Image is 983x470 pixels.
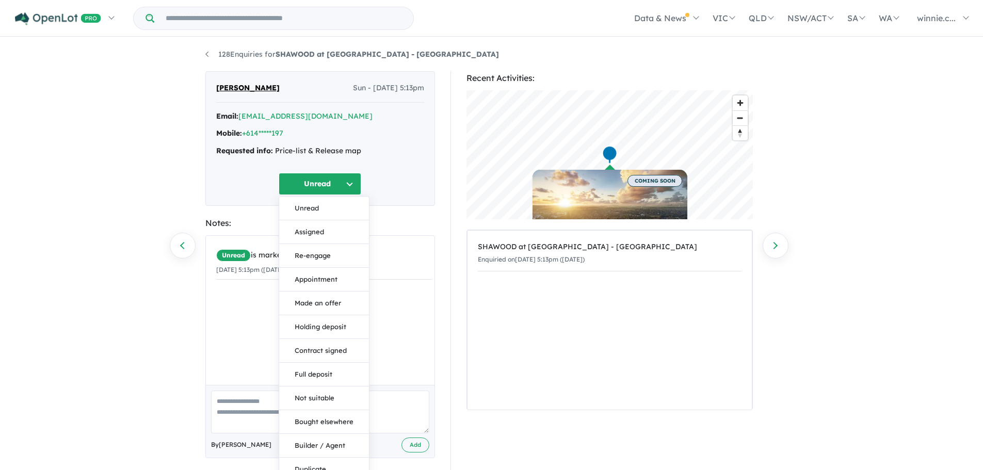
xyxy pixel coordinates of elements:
button: Zoom out [733,110,748,125]
input: Try estate name, suburb, builder or developer [156,7,411,29]
a: [EMAIL_ADDRESS][DOMAIN_NAME] [238,111,373,121]
button: Assigned [279,220,369,244]
button: Add [401,437,429,452]
span: Reset bearing to north [733,126,748,140]
button: Made an offer [279,291,369,315]
button: Zoom in [733,95,748,110]
a: COMING SOON [533,170,687,247]
img: Openlot PRO Logo White [15,12,101,25]
button: Builder / Agent [279,434,369,458]
nav: breadcrumb [205,48,778,61]
div: Recent Activities: [466,71,753,85]
button: Re-engage [279,244,369,268]
button: Not suitable [279,386,369,410]
small: [DATE] 5:13pm ([DATE]) [216,266,286,273]
a: 128Enquiries forSHAWOOD at [GEOGRAPHIC_DATA] - [GEOGRAPHIC_DATA] [205,50,499,59]
div: Price-list & Release map [216,145,424,157]
div: is marked. [216,249,432,262]
strong: SHAWOOD at [GEOGRAPHIC_DATA] - [GEOGRAPHIC_DATA] [276,50,499,59]
span: Zoom out [733,111,748,125]
strong: Email: [216,111,238,121]
canvas: Map [466,90,753,219]
span: By [PERSON_NAME] [211,440,271,450]
button: Holding deposit [279,315,369,339]
span: [PERSON_NAME] [216,82,280,94]
span: COMING SOON [627,175,682,187]
strong: Mobile: [216,128,242,138]
button: Reset bearing to north [733,125,748,140]
strong: Requested info: [216,146,273,155]
a: SHAWOOD at [GEOGRAPHIC_DATA] - [GEOGRAPHIC_DATA]Enquiried on[DATE] 5:13pm ([DATE]) [478,236,742,271]
span: Unread [216,249,251,262]
button: Unread [279,173,361,195]
div: Notes: [205,216,435,230]
span: Sun - [DATE] 5:13pm [353,82,424,94]
button: Appointment [279,268,369,291]
div: SHAWOOD at [GEOGRAPHIC_DATA] - [GEOGRAPHIC_DATA] [478,241,742,253]
button: Full deposit [279,363,369,386]
span: winnie.c... [917,13,956,23]
button: Contract signed [279,339,369,363]
small: Enquiried on [DATE] 5:13pm ([DATE]) [478,255,585,263]
div: Map marker [602,145,617,165]
button: Bought elsewhere [279,410,369,434]
button: Unread [279,197,369,220]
